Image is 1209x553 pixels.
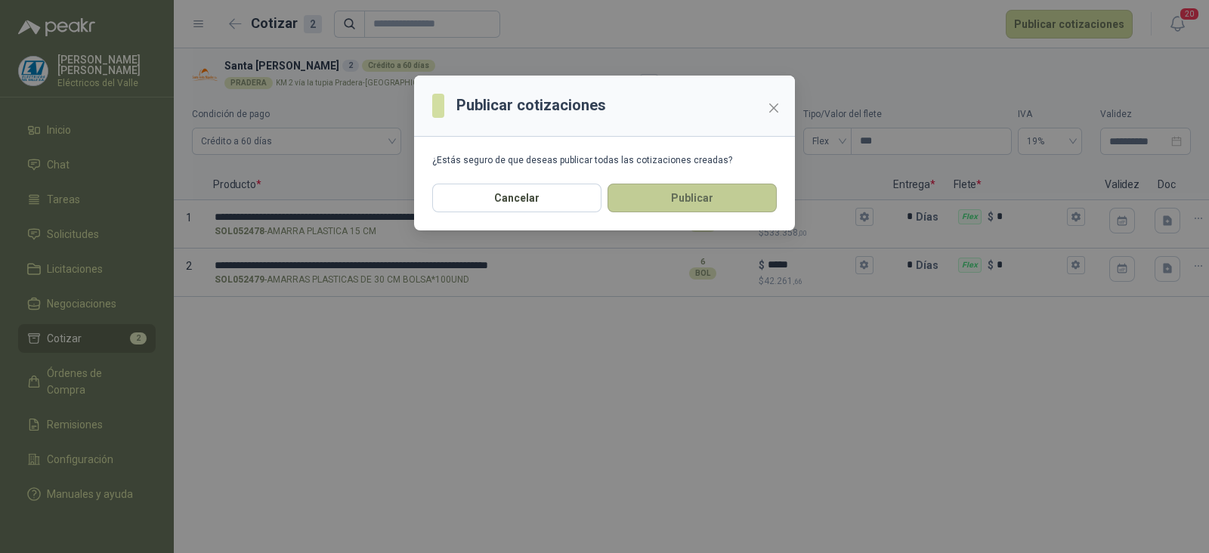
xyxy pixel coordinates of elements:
[762,96,786,120] button: Close
[432,184,601,212] button: Cancelar
[456,94,606,117] h3: Publicar cotizaciones
[768,102,780,114] span: close
[608,184,777,212] button: Publicar
[432,155,777,165] div: ¿Estás seguro de que deseas publicar todas las cotizaciones creadas?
